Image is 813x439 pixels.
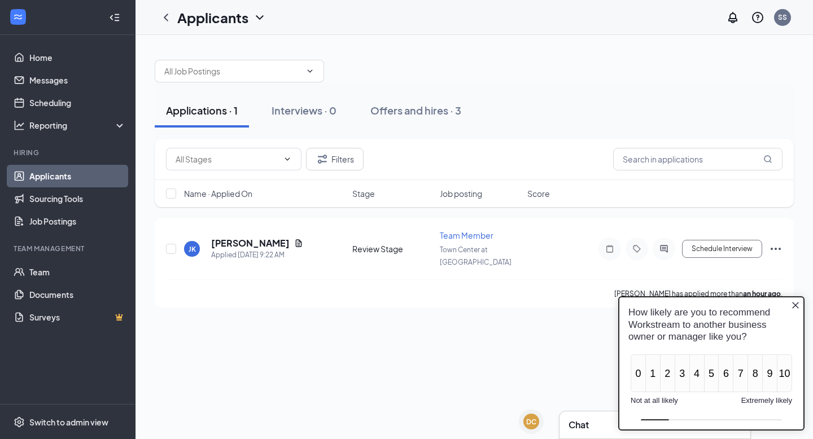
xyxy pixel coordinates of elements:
a: Job Postings [29,210,126,232]
div: Review Stage [352,243,433,254]
svg: WorkstreamLogo [12,11,24,23]
div: Hiring [14,148,124,157]
h5: [PERSON_NAME] [211,237,290,249]
svg: Ellipses [769,242,783,256]
div: Applied [DATE] 9:22 AM [211,249,303,261]
svg: ActiveChat [657,244,671,253]
svg: ChevronDown [305,67,314,76]
a: Messages [29,69,126,91]
div: Applications · 1 [166,103,238,117]
a: Home [29,46,126,69]
svg: Note [603,244,617,253]
svg: ChevronLeft [159,11,173,24]
span: Town Center at [GEOGRAPHIC_DATA] [440,245,512,266]
span: Score [527,188,550,199]
input: Search in applications [613,148,783,170]
div: DC [526,417,536,427]
div: SS [778,12,787,22]
div: Reporting [29,120,126,131]
span: Name · Applied On [184,188,252,199]
div: Switch to admin view [29,416,108,428]
svg: MagnifyingGlass [763,155,772,164]
svg: Analysis [14,120,25,131]
svg: QuestionInfo [751,11,764,24]
svg: ChevronDown [283,155,292,164]
div: Interviews · 0 [272,103,336,117]
a: Documents [29,283,126,306]
svg: Tag [630,244,644,253]
h1: Applicants [177,8,248,27]
span: Team Member [440,230,493,240]
div: Team Management [14,244,124,253]
svg: Document [294,239,303,248]
h3: Chat [569,419,589,431]
div: JK [189,244,196,254]
a: SurveysCrown [29,306,126,328]
span: Stage [352,188,375,199]
svg: Settings [14,416,25,428]
input: All Stages [176,153,278,165]
iframe: Sprig User Feedback Dialog [610,287,813,439]
button: Filter Filters [306,148,364,170]
svg: Collapse [109,12,120,23]
svg: ChevronDown [253,11,266,24]
svg: Notifications [726,11,740,24]
svg: Filter [316,152,329,166]
button: Schedule Interview [682,240,762,258]
a: Sourcing Tools [29,187,126,210]
div: Offers and hires · 3 [370,103,461,117]
a: Team [29,261,126,283]
span: Job posting [440,188,482,199]
a: Applicants [29,165,126,187]
input: All Job Postings [164,65,301,77]
a: Scheduling [29,91,126,114]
